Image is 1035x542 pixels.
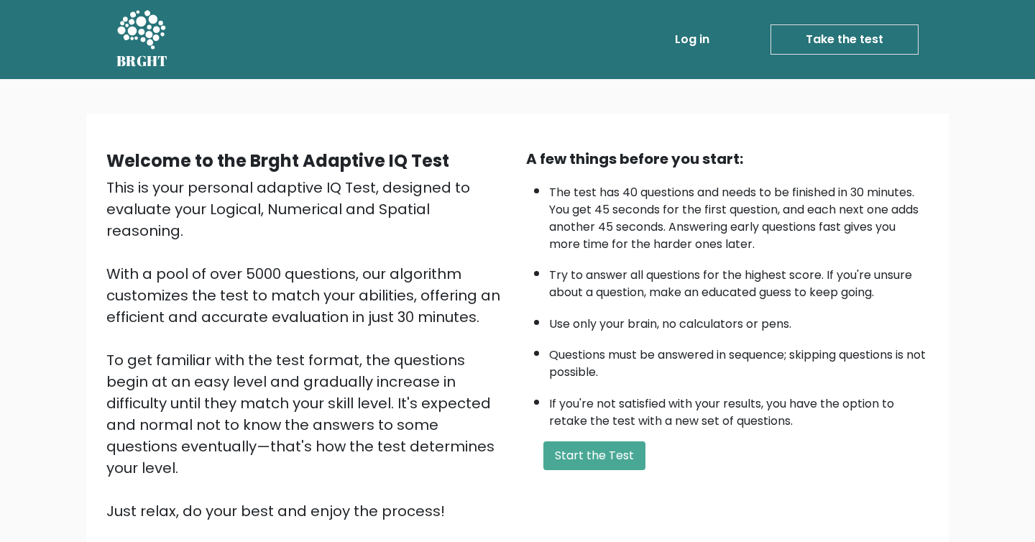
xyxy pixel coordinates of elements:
[549,388,929,430] li: If you're not satisfied with your results, you have the option to retake the test with a new set ...
[116,52,168,70] h5: BRGHT
[770,24,919,55] a: Take the test
[549,259,929,301] li: Try to answer all questions for the highest score. If you're unsure about a question, make an edu...
[543,441,645,470] button: Start the Test
[106,149,449,173] b: Welcome to the Brght Adaptive IQ Test
[669,25,715,54] a: Log in
[106,177,509,522] div: This is your personal adaptive IQ Test, designed to evaluate your Logical, Numerical and Spatial ...
[116,6,168,73] a: BRGHT
[549,339,929,381] li: Questions must be answered in sequence; skipping questions is not possible.
[526,148,929,170] div: A few things before you start:
[549,308,929,333] li: Use only your brain, no calculators or pens.
[549,177,929,253] li: The test has 40 questions and needs to be finished in 30 minutes. You get 45 seconds for the firs...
